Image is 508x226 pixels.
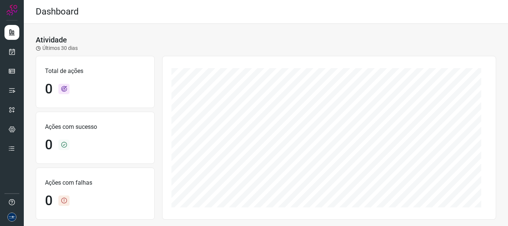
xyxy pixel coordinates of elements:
h3: Atividade [36,35,67,44]
h1: 0 [45,137,52,153]
p: Últimos 30 dias [36,44,78,52]
h2: Dashboard [36,6,79,17]
h1: 0 [45,81,52,97]
img: Logo [6,4,17,16]
h1: 0 [45,193,52,209]
p: Ações com sucesso [45,122,145,131]
img: d06bdf07e729e349525d8f0de7f5f473.png [7,213,16,222]
p: Ações com falhas [45,178,145,187]
p: Total de ações [45,67,145,76]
